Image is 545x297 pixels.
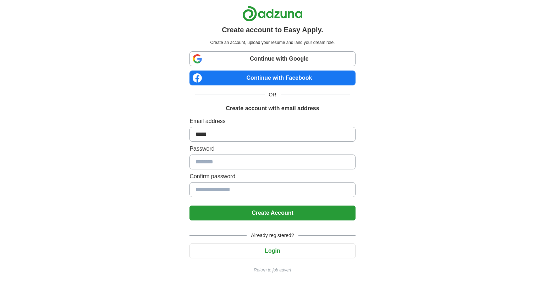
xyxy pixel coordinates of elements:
label: Password [189,145,355,153]
label: Email address [189,117,355,125]
p: Create an account, upload your resume and land your dream role. [191,39,354,46]
a: Continue with Google [189,51,355,66]
h1: Create account with email address [226,104,319,113]
img: Adzuna logo [242,6,303,22]
label: Confirm password [189,172,355,181]
span: Already registered? [247,232,298,239]
h1: Create account to Easy Apply. [222,24,323,35]
a: Return to job advert [189,267,355,273]
a: Continue with Facebook [189,71,355,85]
button: Login [189,243,355,258]
span: OR [265,91,281,99]
button: Create Account [189,206,355,220]
a: Login [189,248,355,254]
